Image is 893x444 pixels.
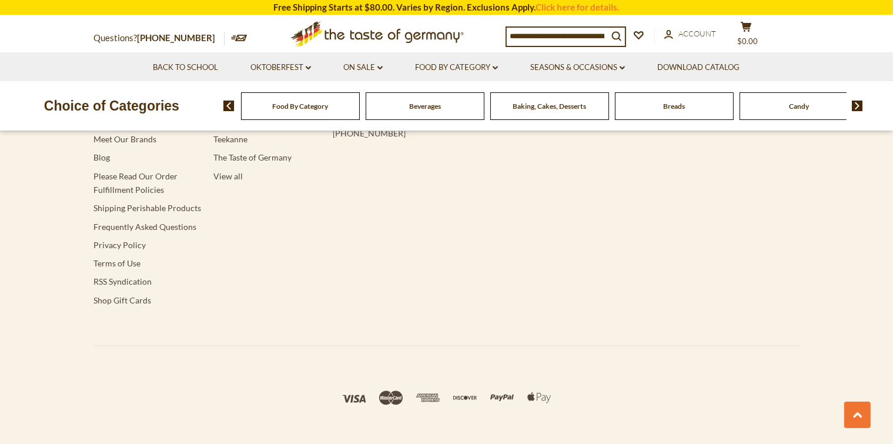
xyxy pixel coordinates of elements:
[343,61,383,74] a: On Sale
[663,102,685,111] a: Breads
[153,61,218,74] a: Back to School
[94,258,141,268] a: Terms of Use
[272,102,328,111] a: Food By Category
[409,102,441,111] a: Beverages
[679,29,717,38] span: Account
[223,101,235,111] img: previous arrow
[94,295,152,305] a: Shop Gift Cards
[536,2,620,12] a: Click here for details.
[729,21,764,51] button: $0.00
[415,61,498,74] a: Food By Category
[657,61,740,74] a: Download Catalog
[94,152,111,162] a: Blog
[94,240,146,250] a: Privacy Policy
[737,36,758,46] span: $0.00
[138,32,216,43] a: [PHONE_NUMBER]
[789,102,809,111] a: Candy
[333,126,584,140] p: [PHONE_NUMBER]
[94,276,152,286] a: RSS Syndication
[94,171,178,195] a: Please Read Our Order Fulfillment Policies
[664,28,717,41] a: Account
[213,152,292,162] a: The Taste of Germany
[94,134,157,144] a: Meet Our Brands
[213,134,248,144] a: Teekanne
[94,203,202,213] a: Shipping Perishable Products
[250,61,311,74] a: Oktoberfest
[94,222,197,232] a: Frequently Asked Questions
[513,102,586,111] a: Baking, Cakes, Desserts
[94,31,225,46] p: Questions?
[852,101,863,111] img: next arrow
[530,61,625,74] a: Seasons & Occasions
[213,171,243,181] a: View all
